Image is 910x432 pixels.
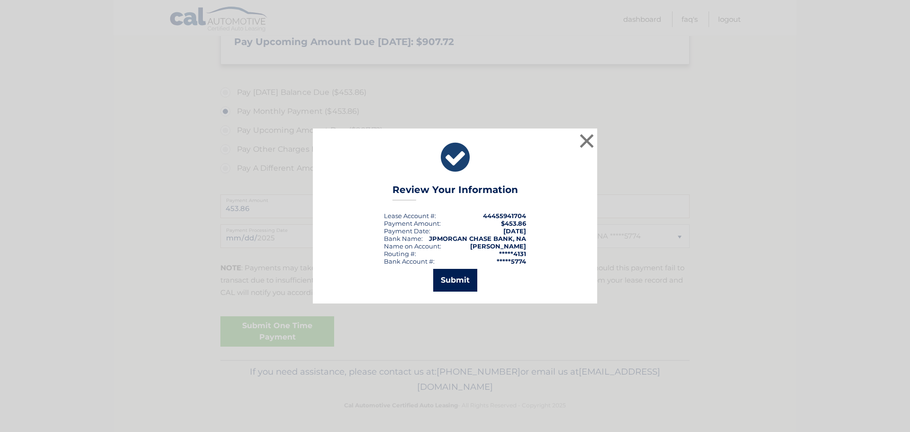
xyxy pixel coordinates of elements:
div: Lease Account #: [384,212,436,220]
div: Bank Name: [384,235,423,242]
span: $453.86 [501,220,526,227]
div: Bank Account #: [384,257,435,265]
div: Payment Amount: [384,220,441,227]
div: : [384,227,430,235]
h3: Review Your Information [392,184,518,201]
button: × [577,131,596,150]
strong: 44455941704 [483,212,526,220]
strong: JPMORGAN CHASE BANK, NA [429,235,526,242]
button: Submit [433,269,477,292]
div: Routing #: [384,250,416,257]
span: [DATE] [503,227,526,235]
div: Name on Account: [384,242,441,250]
strong: [PERSON_NAME] [470,242,526,250]
span: Payment Date [384,227,429,235]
